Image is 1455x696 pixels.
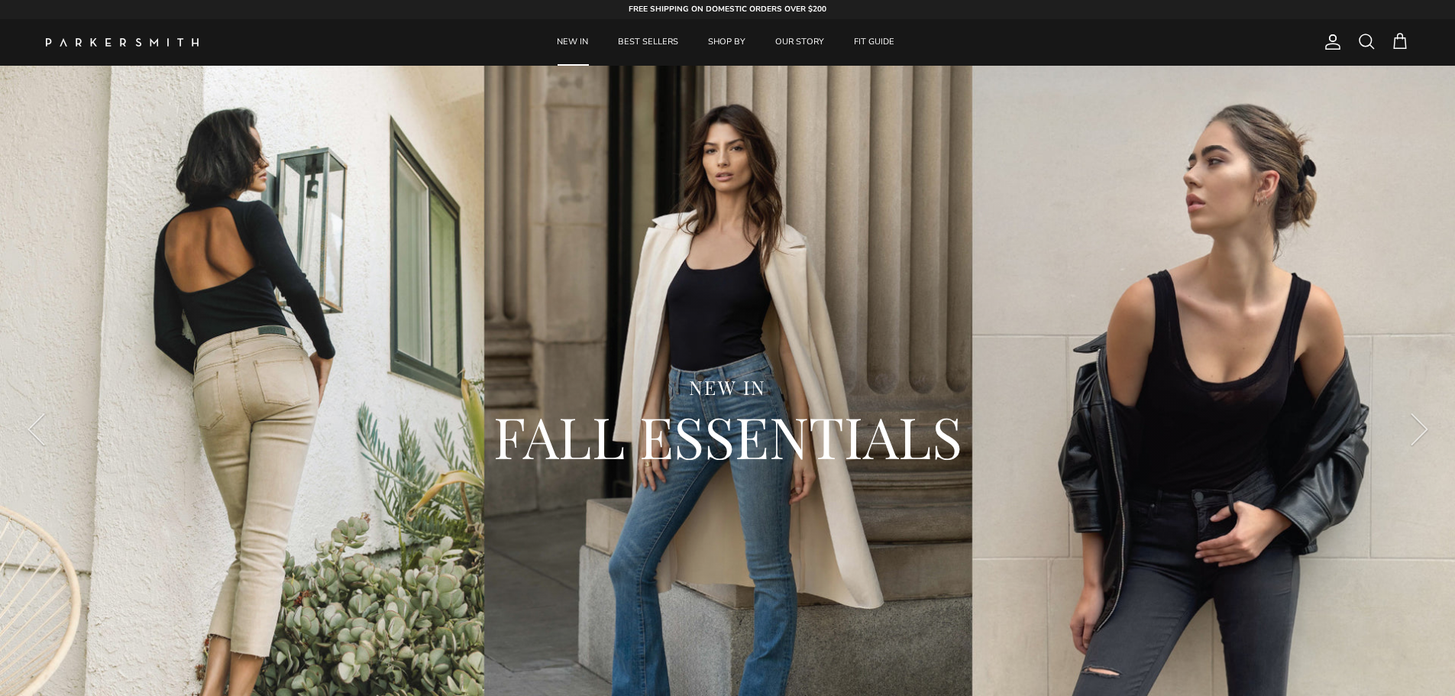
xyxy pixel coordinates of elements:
div: NEW IN [84,375,1371,400]
a: NEW IN [543,19,602,66]
a: OUR STORY [761,19,838,66]
h2: FALL ESSENTIALS [84,400,1371,473]
strong: FREE SHIPPING ON DOMESTIC ORDERS OVER $200 [629,4,826,15]
a: FIT GUIDE [840,19,908,66]
img: Parker Smith [46,38,199,47]
a: Account [1318,33,1342,51]
a: BEST SELLERS [604,19,692,66]
div: Primary [228,19,1224,66]
a: SHOP BY [694,19,759,66]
